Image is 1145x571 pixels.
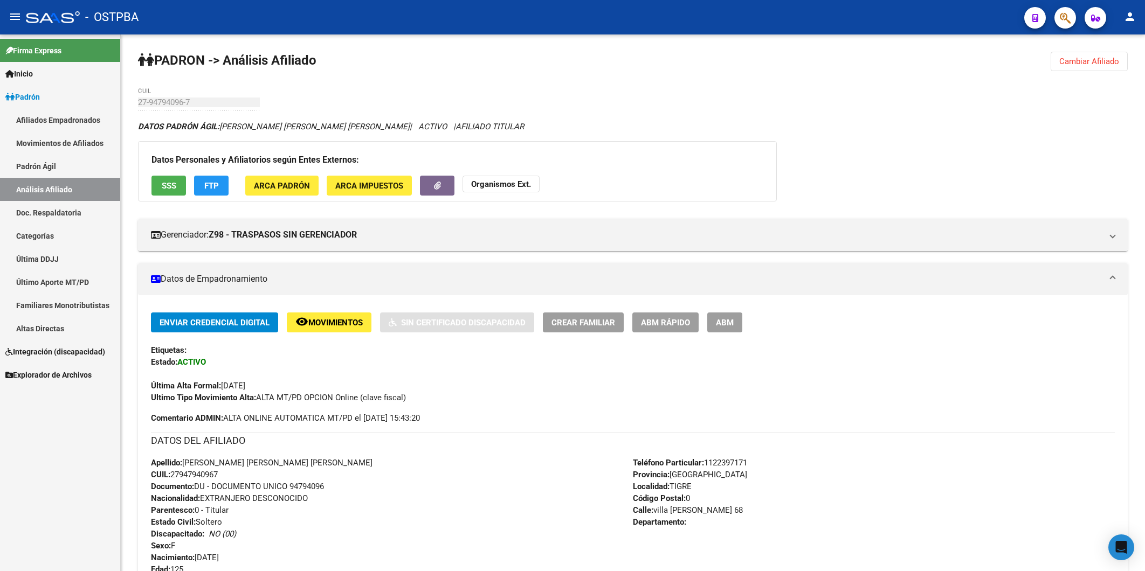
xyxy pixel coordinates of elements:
strong: Código Postal: [633,493,686,503]
mat-expansion-panel-header: Gerenciador:Z98 - TRASPASOS SIN GERENCIADOR [138,219,1128,251]
span: TIGRE [633,482,692,491]
span: ABM Rápido [641,318,690,328]
h3: DATOS DEL AFILIADO [151,433,1115,448]
button: Organismos Ext. [463,176,540,192]
span: Padrón [5,91,40,103]
button: Enviar Credencial Digital [151,312,278,332]
button: Movimientos [287,312,371,332]
strong: DATOS PADRÓN ÁGIL: [138,122,219,131]
mat-expansion-panel-header: Datos de Empadronamiento [138,263,1128,295]
span: F [151,541,175,551]
mat-icon: person [1123,10,1136,23]
div: Open Intercom Messenger [1108,534,1134,560]
span: 0 - Titular [151,505,229,515]
strong: Sexo: [151,541,171,551]
span: SSS [162,181,176,191]
button: ABM [707,312,742,332]
span: Firma Express [5,45,61,57]
strong: Parentesco: [151,505,195,515]
button: ARCA Impuestos [327,176,412,196]
span: 27947940967 [151,470,218,479]
strong: Z98 - TRASPASOS SIN GERENCIADOR [209,229,357,241]
button: Crear Familiar [543,312,624,332]
strong: Organismos Ext. [471,179,531,189]
strong: Localidad: [633,482,670,491]
span: villa [PERSON_NAME] 68 [633,505,743,515]
strong: Calle: [633,505,653,515]
span: Soltero [151,517,222,527]
strong: Departamento: [633,517,686,527]
span: ALTA MT/PD OPCION Online (clave fiscal) [151,393,406,402]
button: ARCA Padrón [245,176,319,196]
span: ABM [716,318,734,328]
strong: Estado: [151,357,177,367]
button: ABM Rápido [632,312,699,332]
strong: Nacimiento: [151,553,195,562]
span: Movimientos [308,318,363,328]
span: [PERSON_NAME] [PERSON_NAME] [PERSON_NAME] [151,458,373,468]
span: DU - DOCUMENTO UNICO 94794096 [151,482,324,491]
i: NO (00) [209,529,236,539]
button: Sin Certificado Discapacidad [380,312,534,332]
span: FTP [204,181,219,191]
strong: CUIL: [151,470,170,479]
span: ALTA ONLINE AUTOMATICA MT/PD el [DATE] 15:43:20 [151,412,420,424]
mat-icon: menu [9,10,22,23]
strong: Documento: [151,482,194,491]
span: Integración (discapacidad) [5,346,105,358]
span: Crear Familiar [551,318,615,328]
mat-icon: remove_red_eye [295,315,308,328]
strong: PADRON -> Análisis Afiliado [138,53,316,68]
span: [PERSON_NAME] [PERSON_NAME] [PERSON_NAME] [138,122,410,131]
strong: ACTIVO [177,357,206,367]
span: [GEOGRAPHIC_DATA] [633,470,747,479]
h3: Datos Personales y Afiliatorios según Entes Externos: [151,152,763,168]
span: 1122397171 [633,458,747,468]
button: Cambiar Afiliado [1051,52,1128,71]
strong: Discapacitado: [151,529,204,539]
span: Explorador de Archivos [5,369,92,381]
span: Enviar Credencial Digital [160,318,270,328]
span: - OSTPBA [85,5,139,29]
span: ARCA Padrón [254,181,310,191]
strong: Etiquetas: [151,345,187,355]
span: ARCA Impuestos [335,181,403,191]
strong: Ultimo Tipo Movimiento Alta: [151,393,256,402]
span: AFILIADO TITULAR [456,122,524,131]
button: FTP [194,176,229,196]
i: | ACTIVO | [138,122,524,131]
strong: Estado Civil: [151,517,196,527]
strong: Comentario ADMIN: [151,413,223,423]
strong: Última Alta Formal: [151,381,221,391]
strong: Apellido: [151,458,182,468]
mat-panel-title: Gerenciador: [151,229,1102,241]
span: Cambiar Afiliado [1059,57,1119,66]
span: [DATE] [151,381,245,391]
span: EXTRANJERO DESCONOCIDO [151,493,308,503]
span: Inicio [5,68,33,80]
span: Sin Certificado Discapacidad [401,318,526,328]
button: SSS [151,176,186,196]
span: 0 [633,493,690,503]
span: [DATE] [151,553,219,562]
mat-panel-title: Datos de Empadronamiento [151,273,1102,285]
strong: Provincia: [633,470,670,479]
strong: Nacionalidad: [151,493,200,503]
strong: Teléfono Particular: [633,458,704,468]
